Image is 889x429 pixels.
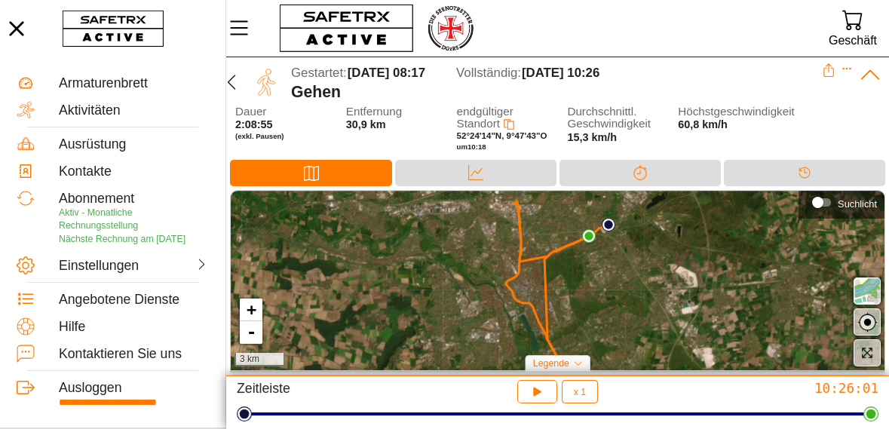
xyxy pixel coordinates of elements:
font: Zeitleiste [237,381,290,396]
font: Dauer [235,105,266,118]
font: x 1 [574,387,586,397]
font: (exkl. Pausen) [235,132,284,140]
a: Vergrößern [240,299,262,321]
font: Kontaktieren Sie uns [59,346,182,361]
button: Speisekarte [226,12,264,44]
button: x 1 [562,380,598,403]
img: Activities.svg [17,101,35,119]
font: Ausloggen [59,380,122,395]
font: Einstellungen [59,258,139,273]
font: [DATE] 08:17 [348,66,425,80]
img: Equipment.svg [17,135,35,153]
button: Expandieren [841,63,852,74]
font: Höchstgeschwindigkeit [678,105,795,118]
font: Legende [533,358,569,369]
img: ContactUs.svg [17,345,35,363]
font: + [247,300,256,319]
font: Armaturenbrett [59,75,148,90]
a: Herauszoomen [240,321,262,344]
font: Hilfe [59,319,85,334]
font: 60,8 km/h [678,118,728,130]
font: 2:08:55 [235,118,273,130]
img: Subscription.svg [17,189,35,207]
font: Abonnement [59,191,134,206]
font: Angebotene Dienste [59,292,179,307]
font: - [247,323,256,342]
font: Durchschnittl. Geschwindigkeit [567,105,651,130]
div: Trennung [559,160,721,186]
font: Nächste Rechnung am [DATE] [59,234,185,244]
font: Aktiv - Monatliche Rechnungsstellung [59,207,138,231]
img: RescueLogo.png [426,4,474,53]
font: Entfernung [346,105,402,118]
font: Suchlicht [838,198,877,210]
div: Daten [395,160,556,186]
font: 30,9 km [346,118,386,130]
div: Karte [230,160,392,186]
font: 10:26:01 [814,381,878,396]
font: 52°24'14"N, 9°47'43"O [457,131,547,140]
font: 10:18 [467,142,486,151]
font: Kontakte [59,164,112,179]
button: Zurücü [219,63,244,102]
div: Zeitleiste [724,160,885,186]
font: [DATE] 10:26 [522,66,599,80]
font: Gestartet: [291,66,347,80]
font: Vollständig: [456,66,521,80]
font: Ausrüstung [59,136,126,152]
div: Suchlicht [806,192,877,214]
font: Geschäft [829,34,877,47]
font: um [457,142,467,151]
font: 3 km [240,354,259,364]
img: WALKING.svg [249,65,284,100]
font: endgültiger Standort [457,105,513,130]
img: PathEnd.svg [582,229,596,243]
font: 15,3 km/h [567,131,617,143]
font: Gehen [291,83,341,100]
img: PathStart.svg [602,218,615,231]
font: Aktivitäten [59,103,121,118]
img: Help.svg [17,317,35,336]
